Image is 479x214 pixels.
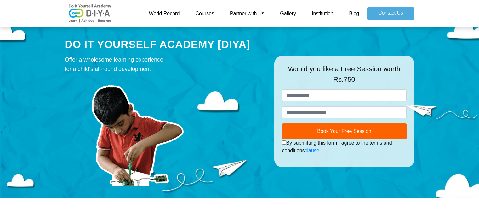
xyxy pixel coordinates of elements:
a: Institution [304,7,341,20]
img: course-prod.png [65,77,210,186]
a: Gallery [272,7,304,20]
span: Book Your Free Session [317,128,371,134]
img: logo-v2.png [65,4,115,23]
div: Offer a wholesome learning experience for a child's all-round development [65,55,265,74]
a: Partner with Us [222,7,272,20]
a: World Record [141,7,188,20]
div: DO IT YOURSELF ACADEMY [DIYA] [65,37,265,52]
a: Contact Us [367,7,414,20]
a: clause [305,148,319,153]
a: Blog [341,7,367,20]
button: Book Your Free Session [282,123,407,139]
div: Would you like a Free Session worth Rs.750 [282,64,407,89]
div: By submitting this form I agree to the terms and conditions [282,139,407,154]
a: Courses [187,7,222,20]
